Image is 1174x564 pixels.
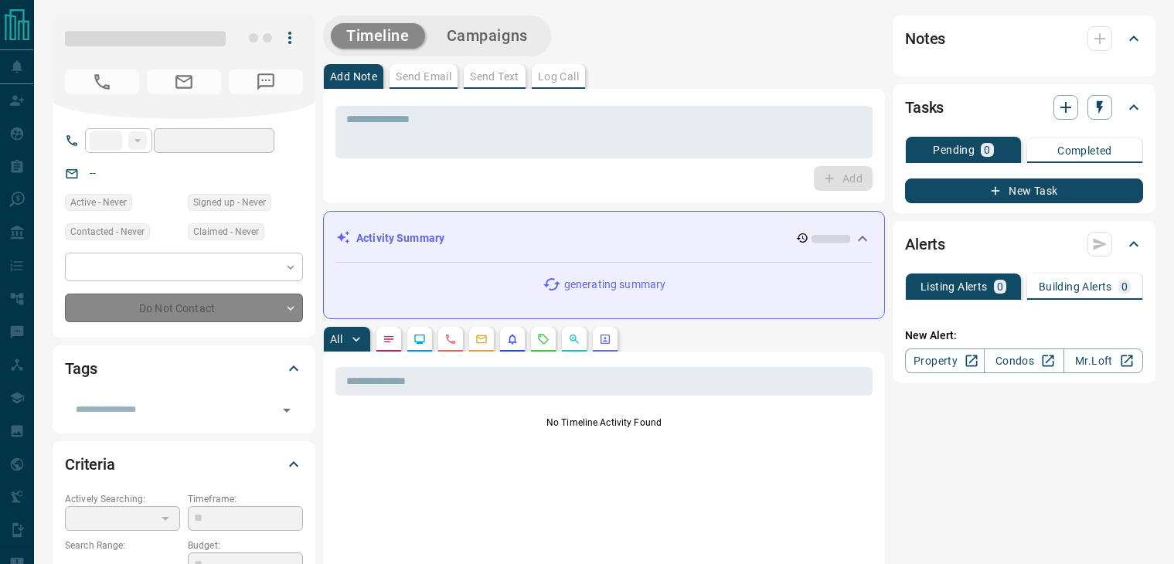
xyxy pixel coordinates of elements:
span: Active - Never [70,195,127,210]
p: Add Note [330,71,377,82]
p: 0 [1121,281,1128,292]
div: Tags [65,350,303,387]
h2: Alerts [905,232,945,257]
div: Do Not Contact [65,294,303,322]
p: All [330,334,342,345]
p: generating summary [564,277,665,293]
svg: Requests [537,333,550,345]
p: No Timeline Activity Found [335,416,873,430]
div: Tasks [905,89,1143,126]
a: Condos [984,348,1063,373]
p: Listing Alerts [920,281,988,292]
svg: Lead Browsing Activity [413,333,426,345]
h2: Tasks [905,95,944,120]
p: Timeframe: [188,492,303,506]
svg: Notes [383,333,395,345]
p: Building Alerts [1039,281,1112,292]
p: Completed [1057,145,1112,156]
p: Search Range: [65,539,180,552]
span: No Number [65,70,139,94]
h2: Notes [905,26,945,51]
svg: Listing Alerts [506,333,519,345]
div: Activity Summary [336,224,872,253]
a: -- [90,167,96,179]
h2: Tags [65,356,97,381]
button: Timeline [331,23,425,49]
svg: Agent Actions [599,333,611,345]
div: Notes [905,20,1143,57]
svg: Emails [475,333,488,345]
div: Criteria [65,446,303,483]
p: New Alert: [905,328,1143,344]
div: Alerts [905,226,1143,263]
a: Mr.Loft [1063,348,1143,373]
p: Budget: [188,539,303,552]
span: Contacted - Never [70,224,145,240]
p: Pending [933,144,975,155]
svg: Calls [444,333,457,345]
button: New Task [905,178,1143,203]
span: No Number [229,70,303,94]
p: 0 [997,281,1003,292]
button: Campaigns [431,23,543,49]
p: 0 [984,144,990,155]
span: Claimed - Never [193,224,259,240]
p: Actively Searching: [65,492,180,506]
span: No Email [147,70,221,94]
p: Activity Summary [356,230,444,246]
span: Signed up - Never [193,195,266,210]
h2: Criteria [65,452,115,477]
a: Property [905,348,985,373]
button: Open [276,399,298,421]
svg: Opportunities [568,333,580,345]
